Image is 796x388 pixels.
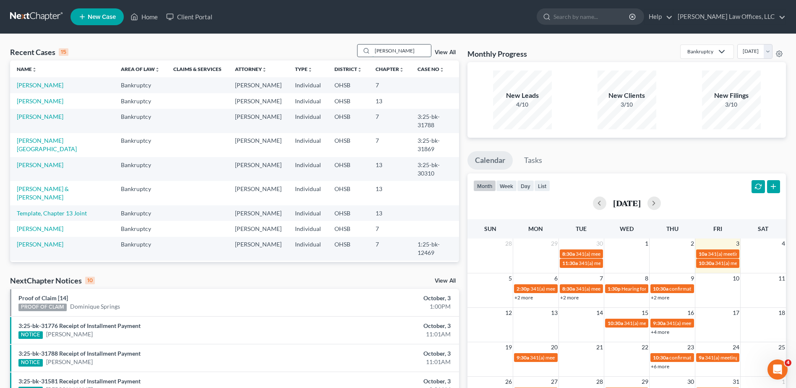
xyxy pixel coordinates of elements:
[235,66,267,72] a: Attorneyunfold_more
[504,342,513,352] span: 19
[18,322,141,329] a: 3:25-bk-31776 Receipt of Installment Payment
[228,77,288,93] td: [PERSON_NAME]
[411,109,459,133] td: 3:25-bk-31788
[595,308,604,318] span: 14
[334,66,362,72] a: Districtunfold_more
[369,237,411,261] td: 7
[288,93,328,109] td: Individual
[641,342,649,352] span: 22
[155,67,160,72] i: unfold_more
[530,286,611,292] span: 341(a) meeting for [PERSON_NAME]
[579,260,660,266] span: 341(a) meeting for [PERSON_NAME]
[369,77,411,93] td: 7
[114,221,167,236] td: Bankruptcy
[514,294,533,301] a: +2 more
[699,260,714,266] span: 10:30a
[308,67,313,72] i: unfold_more
[653,286,668,292] span: 10:30a
[767,359,788,380] iframe: Intercom live chat
[312,377,451,385] div: October, 3
[690,273,695,283] span: 9
[550,308,559,318] span: 13
[369,181,411,205] td: 13
[435,50,456,55] a: View All
[372,45,431,57] input: Search by name...
[228,181,288,205] td: [PERSON_NAME]
[228,237,288,261] td: [PERSON_NAME]
[369,205,411,221] td: 13
[598,91,656,100] div: New Clients
[114,205,167,221] td: Bankruptcy
[595,377,604,387] span: 28
[644,273,649,283] span: 8
[562,286,575,292] span: 8:30a
[17,97,63,105] a: [PERSON_NAME]
[114,157,167,181] td: Bankruptcy
[666,320,747,326] span: 341(a) meeting for [PERSON_NAME]
[651,329,669,335] a: +4 more
[517,286,530,292] span: 2:30p
[534,180,550,191] button: list
[705,354,786,361] span: 341(a) meeting for [PERSON_NAME]
[702,91,761,100] div: New Filings
[553,273,559,283] span: 6
[496,180,517,191] button: week
[288,261,328,285] td: Individual
[17,81,63,89] a: [PERSON_NAME]
[328,205,369,221] td: OHSB
[228,93,288,109] td: [PERSON_NAME]
[369,221,411,236] td: 7
[435,278,456,284] a: View All
[18,331,43,339] div: NOTICE
[328,77,369,93] td: OHSB
[288,157,328,181] td: Individual
[18,359,43,367] div: NOTICE
[576,225,587,232] span: Tue
[262,67,267,72] i: unfold_more
[288,109,328,133] td: Individual
[699,354,704,361] span: 9a
[18,378,141,385] a: 3:25-bk-31581 Receipt of Installment Payment
[295,66,313,72] a: Typeunfold_more
[228,221,288,236] td: [PERSON_NAME]
[666,225,679,232] span: Thu
[32,67,37,72] i: unfold_more
[732,342,740,352] span: 24
[550,377,559,387] span: 27
[493,91,552,100] div: New Leads
[411,261,459,285] td: 2:25-bk-53700
[621,286,687,292] span: Hearing for [PERSON_NAME]
[411,133,459,157] td: 3:25-bk-31869
[411,237,459,261] td: 1:25-bk-12469
[328,157,369,181] td: OHSB
[550,239,559,249] span: 29
[167,60,228,77] th: Claims & Services
[528,225,543,232] span: Mon
[369,261,411,285] td: 7
[732,308,740,318] span: 17
[228,133,288,157] td: [PERSON_NAME]
[781,377,786,387] span: 1
[357,67,362,72] i: unfold_more
[595,342,604,352] span: 21
[613,199,641,207] h2: [DATE]
[467,151,513,170] a: Calendar
[59,48,68,56] div: 15
[369,133,411,157] td: 7
[328,133,369,157] td: OHSB
[576,286,657,292] span: 341(a) meeting for [PERSON_NAME]
[328,109,369,133] td: OHSB
[85,277,95,284] div: 10
[114,93,167,109] td: Bankruptcy
[228,205,288,221] td: [PERSON_NAME]
[708,251,789,257] span: 341(a) meeting for [PERSON_NAME]
[517,151,550,170] a: Tasks
[17,210,87,217] a: Template, Chapter 13 Joint
[114,181,167,205] td: Bankruptcy
[608,320,623,326] span: 10:30a
[18,294,68,301] a: Proof of Claim [14]
[484,225,496,232] span: Sun
[785,359,791,366] span: 4
[369,109,411,133] td: 7
[17,113,63,120] a: [PERSON_NAME]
